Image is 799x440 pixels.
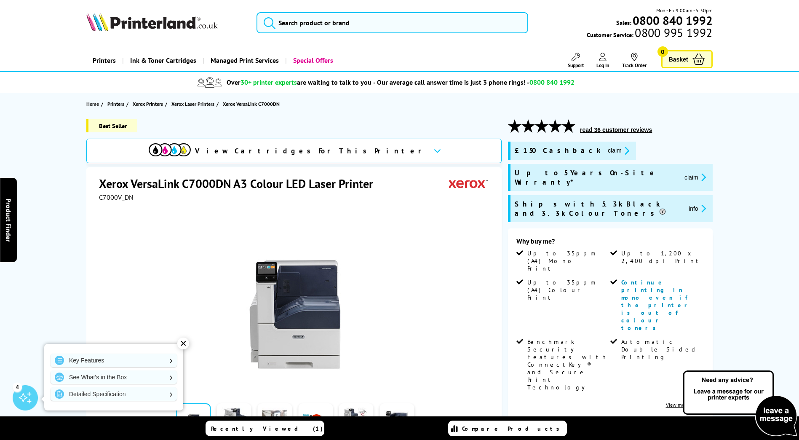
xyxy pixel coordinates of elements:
[171,99,216,108] a: Xerox Laser Printers
[171,99,214,108] span: Xerox Laser Printers
[633,13,713,28] b: 0800 840 1992
[462,425,564,432] span: Compare Products
[529,78,575,86] span: 0800 840 1992
[133,99,165,108] a: Xerox Printers
[587,29,712,39] span: Customer Service:
[107,99,124,108] span: Printers
[568,62,584,68] span: Support
[223,99,282,108] a: Xerox VersaLink C7000DN
[130,50,196,71] span: Ink & Toner Cartridges
[616,19,631,27] span: Sales:
[373,78,575,86] span: - Our average call answer time is just 3 phone rings! -
[515,168,678,187] span: Up to 5 Years On-Site Warranty*
[213,218,378,384] img: Xerox VersaLink C7000DN
[633,29,712,37] span: 0800 995 1992
[605,146,632,156] button: promo-description
[596,53,609,68] a: Log In
[682,172,708,182] button: promo-description
[515,146,601,156] span: £150 Cashback
[223,99,280,108] span: Xerox VersaLink C7000DN
[621,279,692,332] span: Continue printing in mono even if the printer is out of colour toners
[206,421,324,436] a: Recently Viewed (1)
[657,46,668,57] span: 0
[669,54,688,65] span: Basket
[51,387,177,401] a: Detailed Specification
[133,99,163,108] span: Xerox Printers
[666,402,704,408] a: View more details
[86,119,137,132] span: Best Seller
[516,237,704,250] div: Why buy me?
[203,50,285,71] a: Managed Print Services
[13,382,22,392] div: 4
[51,370,177,384] a: See What's in the Box
[686,204,708,213] button: promo-description
[149,143,191,156] img: cmyk-icon.svg
[621,250,702,265] span: Up to 1,200 x 2,400 dpi Print
[177,338,189,349] div: ✕
[527,338,608,391] span: Benchmark Security Features with ConnectKey® and Secure Print Technology
[122,50,203,71] a: Ink & Toner Cartridges
[527,250,608,272] span: Up to 35ppm (A4) Mono Print
[596,62,609,68] span: Log In
[449,176,488,191] img: Xerox
[86,99,99,108] span: Home
[86,50,122,71] a: Printers
[621,338,702,361] span: Automatic Double Sided Printing
[86,13,218,31] img: Printerland Logo
[99,193,134,201] span: C7000V_DN
[527,279,608,301] span: Up to 35ppm (A4) Colour Print
[195,146,427,156] span: View Cartridges For This Printer
[51,354,177,367] a: Key Features
[661,50,713,68] a: Basket 0
[681,369,799,438] img: Open Live Chat window
[99,176,382,191] h1: Xerox VersaLink C7000DN A3 Colour LED Laser Printer
[241,78,297,86] span: 30+ printer experts
[257,12,528,33] input: Search product or brand
[285,50,339,71] a: Special Offers
[568,53,584,68] a: Support
[4,199,13,242] span: Product Finder
[448,421,567,436] a: Compare Products
[211,425,323,432] span: Recently Viewed (1)
[86,13,246,33] a: Printerland Logo
[107,99,126,108] a: Printers
[631,16,713,24] a: 0800 840 1992
[227,78,371,86] span: Over are waiting to talk to you
[656,6,713,14] span: Mon - Fri 9:00am - 5:30pm
[86,99,101,108] a: Home
[622,53,647,68] a: Track Order
[577,126,655,134] button: read 36 customer reviews
[515,199,682,218] span: Ships with 5.3k Black and 3.3k Colour Toners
